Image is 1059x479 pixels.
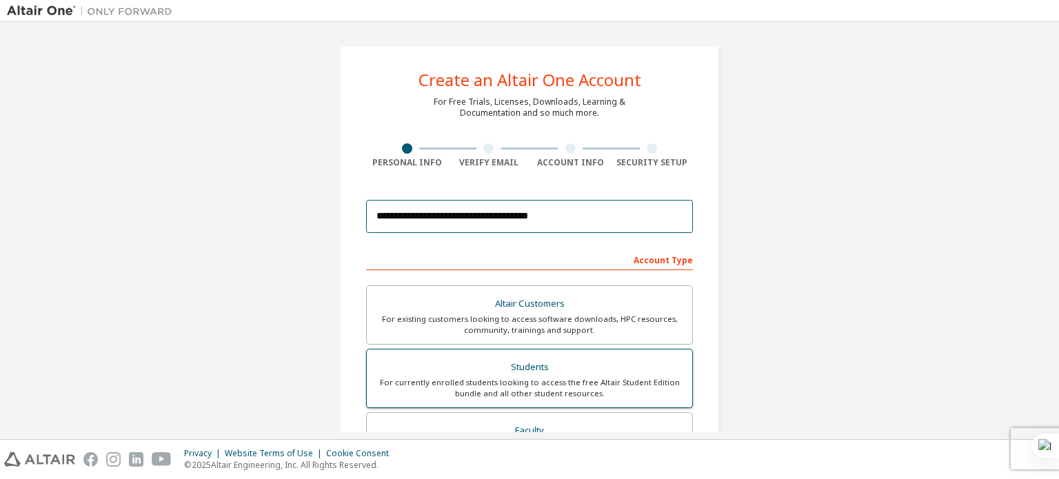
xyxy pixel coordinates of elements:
img: altair_logo.svg [4,452,75,467]
div: Account Type [366,248,693,270]
div: Website Terms of Use [225,448,326,459]
div: Altair Customers [375,294,684,314]
div: Verify Email [448,157,530,168]
div: Privacy [184,448,225,459]
img: instagram.svg [106,452,121,467]
img: youtube.svg [152,452,172,467]
div: Personal Info [366,157,448,168]
div: Create an Altair One Account [418,72,641,88]
div: Cookie Consent [326,448,397,459]
div: For currently enrolled students looking to access the free Altair Student Edition bundle and all ... [375,377,684,399]
div: For Free Trials, Licenses, Downloads, Learning & Documentation and so much more. [434,96,625,119]
div: Security Setup [612,157,694,168]
p: © 2025 Altair Engineering, Inc. All Rights Reserved. [184,459,397,471]
div: Account Info [529,157,612,168]
img: linkedin.svg [129,452,143,467]
div: Students [375,358,684,377]
img: Altair One [7,4,179,18]
div: Faculty [375,421,684,440]
div: For existing customers looking to access software downloads, HPC resources, community, trainings ... [375,314,684,336]
img: facebook.svg [83,452,98,467]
